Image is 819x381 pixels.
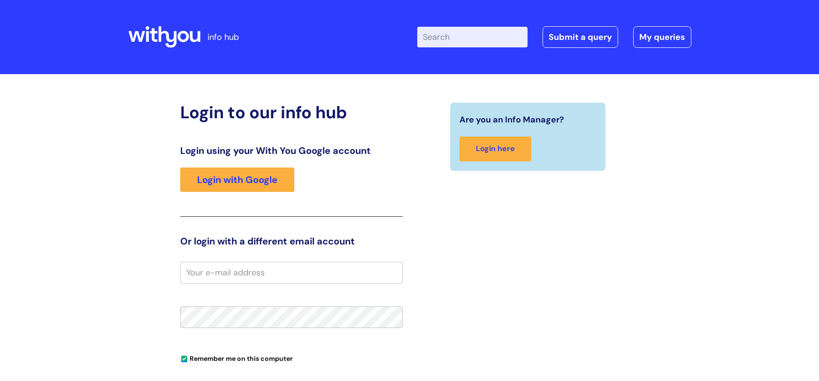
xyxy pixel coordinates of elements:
[180,351,403,366] div: You can uncheck this option if you're logging in from a shared device
[180,145,403,156] h3: Login using your With You Google account
[459,137,531,161] a: Login here
[207,30,239,45] p: info hub
[180,102,403,122] h2: Login to our info hub
[543,26,618,48] a: Submit a query
[633,26,691,48] a: My queries
[180,262,403,283] input: Your e-mail address
[180,168,294,192] a: Login with Google
[180,352,293,363] label: Remember me on this computer
[181,356,187,362] input: Remember me on this computer
[417,27,528,47] input: Search
[459,112,564,127] span: Are you an Info Manager?
[180,236,403,247] h3: Or login with a different email account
